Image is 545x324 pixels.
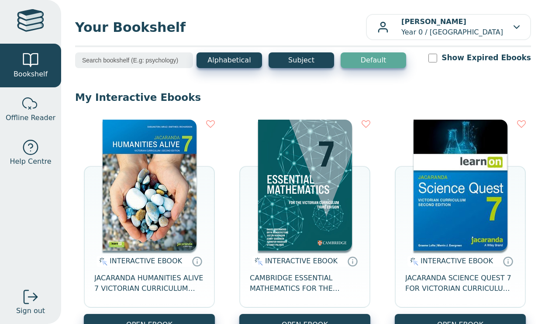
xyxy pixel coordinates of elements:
span: JACARANDA HUMANITIES ALIVE 7 VICTORIAN CURRICULUM LEARNON EBOOK 2E [94,273,204,294]
a: Interactive eBooks are accessed online via the publisher’s portal. They contain interactive resou... [503,256,513,266]
span: Bookshelf [14,69,48,79]
img: 329c5ec2-5188-ea11-a992-0272d098c78b.jpg [414,120,507,251]
button: Default [341,52,406,68]
button: Subject [269,52,334,68]
span: CAMBRIDGE ESSENTIAL MATHEMATICS FOR THE VICTORIAN CURRICULUM YEAR 7 EBOOK 3E [250,273,360,294]
span: JACARANDA SCIENCE QUEST 7 FOR VICTORIAN CURRICULUM LEARNON 2E EBOOK [405,273,515,294]
img: a4cdec38-c0cf-47c5-bca4-515c5eb7b3e9.png [258,120,352,251]
img: interactive.svg [407,256,418,267]
img: interactive.svg [97,256,107,267]
p: Year 0 / [GEOGRAPHIC_DATA] [401,17,503,38]
label: Show Expired Ebooks [442,52,531,63]
span: INTERACTIVE EBOOK [421,257,493,265]
span: Your Bookshelf [75,17,366,37]
span: Offline Reader [6,113,55,123]
span: Sign out [16,306,45,316]
b: [PERSON_NAME] [401,17,466,26]
a: Interactive eBooks are accessed online via the publisher’s portal. They contain interactive resou... [347,256,358,266]
img: 429ddfad-7b91-e911-a97e-0272d098c78b.jpg [103,120,197,251]
span: INTERACTIVE EBOOK [110,257,182,265]
p: My Interactive Ebooks [75,91,531,104]
button: [PERSON_NAME]Year 0 / [GEOGRAPHIC_DATA] [366,14,531,40]
img: interactive.svg [252,256,263,267]
span: Help Centre [10,156,51,167]
span: INTERACTIVE EBOOK [265,257,338,265]
input: Search bookshelf (E.g: psychology) [75,52,193,68]
button: Alphabetical [197,52,262,68]
a: Interactive eBooks are accessed online via the publisher’s portal. They contain interactive resou... [192,256,202,266]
